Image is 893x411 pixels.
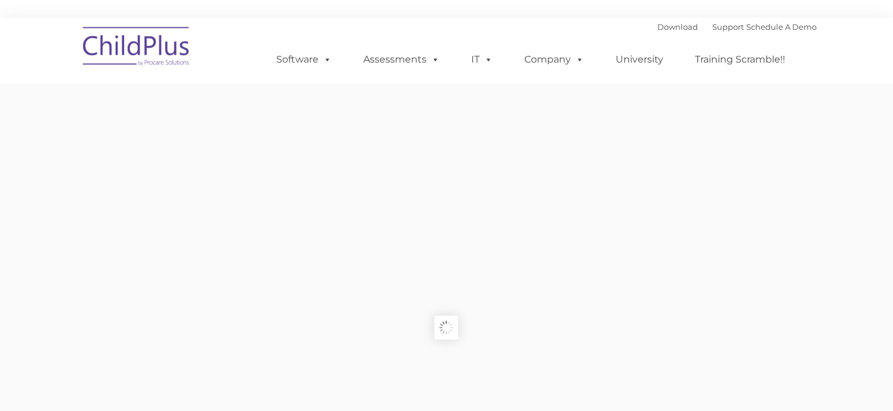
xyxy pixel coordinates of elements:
a: Company [512,48,596,71]
a: Download [657,22,698,32]
a: Support [712,22,744,32]
img: ChildPlus by Procare Solutions [77,18,196,78]
a: Assessments [351,48,452,71]
a: Schedule A Demo [746,22,817,32]
a: IT [459,48,505,71]
a: Software [264,48,344,71]
a: Training Scramble!! [683,48,797,71]
a: University [604,48,675,71]
font: | [657,22,817,32]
